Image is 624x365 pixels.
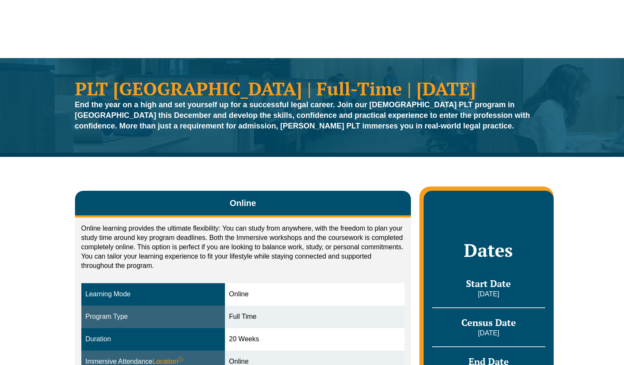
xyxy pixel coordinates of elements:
p: Online learning provides the ultimate flexibility: You can study from anywhere, with the freedom ... [81,224,405,270]
div: Program Type [86,312,221,322]
span: Start Date [466,277,511,290]
h1: PLT [GEOGRAPHIC_DATA] | Full-Time | [DATE] [75,79,549,98]
div: Full Time [229,312,401,322]
span: Census Date [461,316,516,329]
div: Learning Mode [86,290,221,299]
div: 20 Weeks [229,334,401,344]
strong: End the year on a high and set yourself up for a successful legal career. Join our [DEMOGRAPHIC_D... [75,100,530,130]
sup: ⓘ [178,357,183,362]
div: Duration [86,334,221,344]
h2: Dates [432,240,545,261]
span: Online [230,197,256,209]
div: Online [229,290,401,299]
p: [DATE] [432,329,545,338]
p: [DATE] [432,290,545,299]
